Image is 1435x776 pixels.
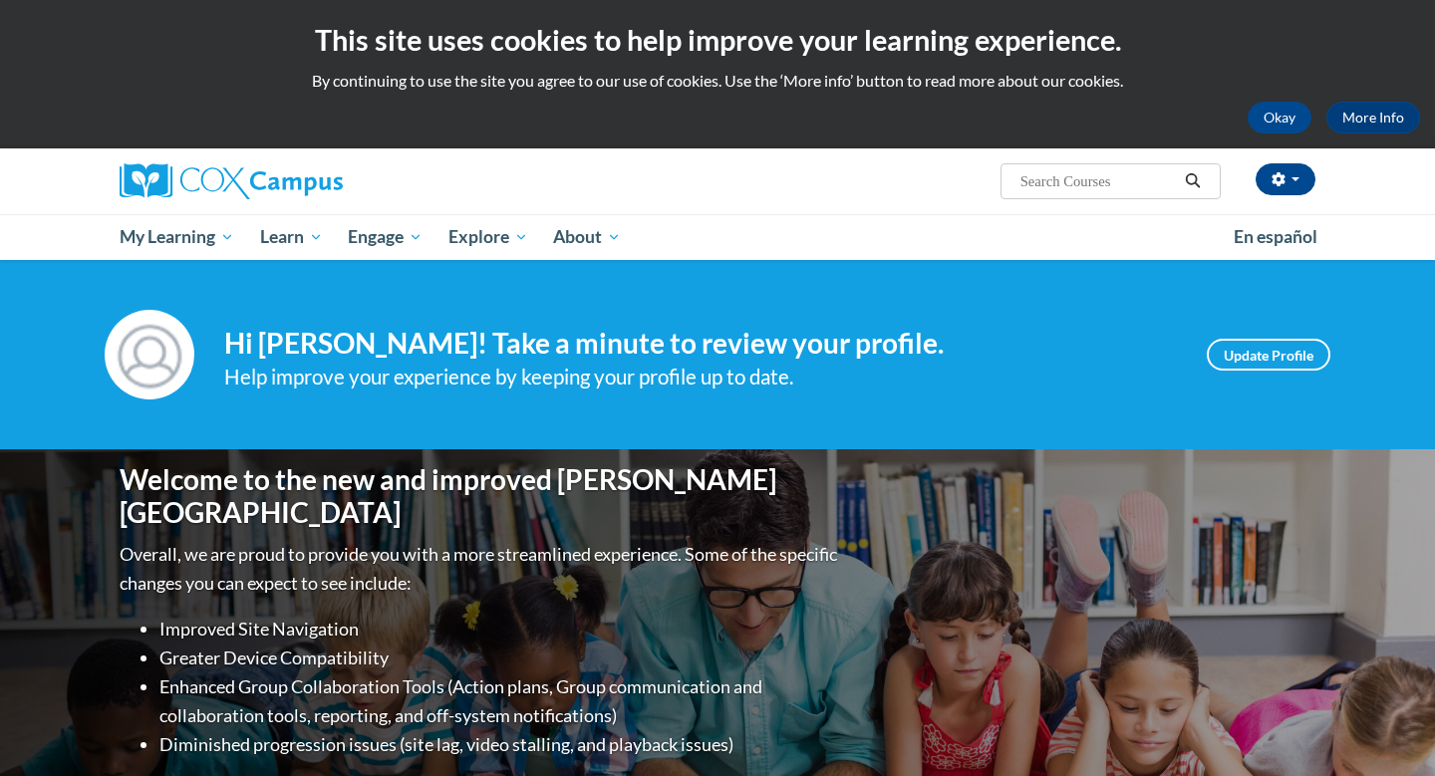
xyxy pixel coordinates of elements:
[1326,102,1420,133] a: More Info
[1178,169,1208,193] button: Search
[107,214,247,260] a: My Learning
[541,214,635,260] a: About
[247,214,336,260] a: Learn
[1234,226,1317,247] span: En español
[1355,696,1419,760] iframe: Button to launch messaging window
[1018,169,1178,193] input: Search Courses
[553,225,621,249] span: About
[224,327,1177,361] h4: Hi [PERSON_NAME]! Take a minute to review your profile.
[159,730,842,759] li: Diminished progression issues (site lag, video stalling, and playback issues)
[120,540,842,598] p: Overall, we are proud to provide you with a more streamlined experience. Some of the specific cha...
[120,225,234,249] span: My Learning
[1248,102,1311,133] button: Okay
[224,361,1177,393] div: Help improve your experience by keeping your profile up to date.
[1256,163,1315,195] button: Account Settings
[120,163,498,199] a: Cox Campus
[120,163,343,199] img: Cox Campus
[1221,216,1330,258] a: En español
[435,214,541,260] a: Explore
[448,225,528,249] span: Explore
[120,463,842,530] h1: Welcome to the new and improved [PERSON_NAME][GEOGRAPHIC_DATA]
[348,225,423,249] span: Engage
[335,214,435,260] a: Engage
[15,20,1420,60] h2: This site uses cookies to help improve your learning experience.
[1207,339,1330,371] a: Update Profile
[105,310,194,399] img: Profile Image
[159,615,842,644] li: Improved Site Navigation
[15,70,1420,92] p: By continuing to use the site you agree to our use of cookies. Use the ‘More info’ button to read...
[260,225,323,249] span: Learn
[159,644,842,672] li: Greater Device Compatibility
[90,214,1345,260] div: Main menu
[159,672,842,730] li: Enhanced Group Collaboration Tools (Action plans, Group communication and collaboration tools, re...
